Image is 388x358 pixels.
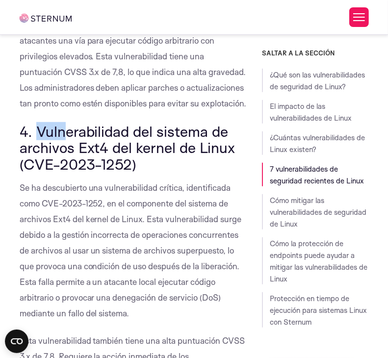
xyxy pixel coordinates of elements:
button: Open CMP widget [5,330,28,353]
a: Cómo la protección de endpoints puede ayudar a mitigar las vulnerabilidades de Linux [270,239,367,283]
a: ¿Cuántas vulnerabilidades de Linux existen? [270,133,365,154]
font: Se ha descubierto una vulnerabilidad crítica, identificada como CVE-2023-1252, en el componente d... [20,182,242,318]
a: 7 vulnerabilidades de seguridad recientes de Linux [270,164,364,185]
img: esternón iot [20,14,72,23]
button: Alternar menú [349,7,369,27]
a: Protección en tiempo de ejecución para sistemas Linux con Sternum [270,294,367,327]
font: 4. Vulnerabilidad del sistema de archivos Ext4 del kernel de Linux (CVE-2023-1252) [20,122,235,173]
a: ¿Qué son las vulnerabilidades de seguridad de Linux? [270,70,365,91]
font: SALTAR A LA SECCIÓN [262,49,335,57]
a: El impacto de las vulnerabilidades de Linux [270,102,352,123]
a: Cómo mitigar las vulnerabilidades de seguridad de Linux [270,196,366,229]
font: Este descuido permite el posible uso de un puntero liberado, lo que provoca inestabilidad en el s... [20,4,247,108]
